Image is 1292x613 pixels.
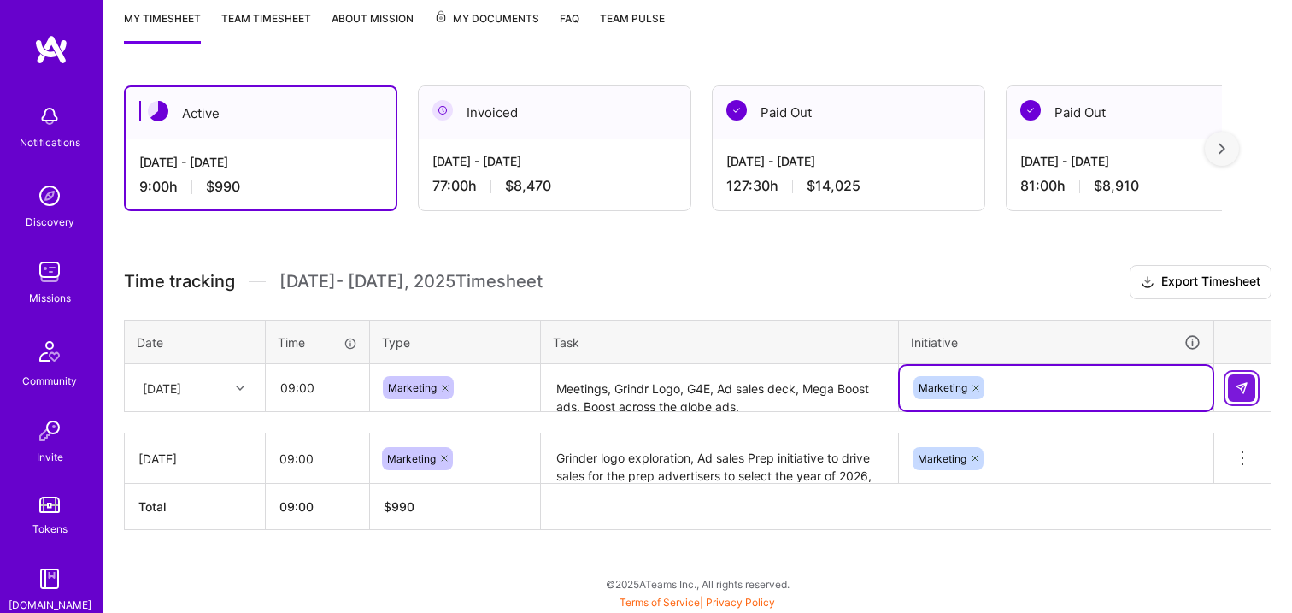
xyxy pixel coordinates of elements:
div: [DATE] - [DATE] [1020,152,1265,170]
div: Active [126,87,396,139]
img: tokens [39,497,60,513]
img: Submit [1235,381,1248,395]
th: 09:00 [266,484,370,530]
span: Team Pulse [600,12,665,25]
div: [DATE] - [DATE] [432,152,677,170]
div: Tokens [32,520,68,538]
div: © 2025 ATeams Inc., All rights reserved. [103,563,1292,605]
div: Community [22,372,77,390]
span: Marketing [919,381,967,394]
div: Time [278,333,357,351]
a: FAQ [560,9,579,44]
th: Type [370,320,541,364]
img: teamwork [32,255,67,289]
th: Total [125,484,266,530]
span: $990 [206,178,240,196]
span: Marketing [918,452,966,465]
div: Paid Out [713,86,984,139]
a: Privacy Policy [706,596,775,609]
a: My timesheet [124,9,201,44]
span: [DATE] - [DATE] , 2025 Timesheet [279,271,543,292]
span: Marketing [387,452,436,465]
img: Community [29,331,70,372]
div: Notifications [20,133,80,151]
div: [DATE] - [DATE] [139,153,382,171]
div: [DATE] [143,379,181,397]
img: Invoiced [432,100,453,121]
div: Discovery [26,213,74,231]
img: logo [34,34,68,65]
div: 81:00 h [1020,177,1265,195]
img: guide book [32,562,67,596]
span: My Documents [434,9,539,28]
span: $8,910 [1094,177,1139,195]
span: Time tracking [124,271,235,292]
img: right [1219,143,1225,155]
span: Marketing [388,381,437,394]
div: null [1228,374,1257,402]
i: icon Download [1141,274,1154,292]
span: | [620,596,775,609]
img: Paid Out [1020,100,1041,121]
img: Active [148,101,168,121]
span: $ 990 [384,499,414,514]
img: bell [32,99,67,133]
a: My Documents [434,9,539,44]
div: 9:00 h [139,178,382,196]
div: Invite [37,448,63,466]
i: icon Chevron [236,384,244,392]
div: 127:30 h [726,177,971,195]
a: About Mission [332,9,414,44]
img: discovery [32,179,67,213]
img: Paid Out [726,100,747,121]
textarea: Meetings, Grindr Logo, G4E, Ad sales deck, Mega Boost ads, Boost across the globe ads. [543,366,896,411]
div: 77:00 h [432,177,677,195]
span: $8,470 [505,177,551,195]
textarea: Grinder logo exploration, Ad sales Prep initiative to drive sales for the prep advertisers to sel... [543,435,896,482]
div: Missions [29,289,71,307]
th: Task [541,320,899,364]
div: [DATE] - [DATE] [726,152,971,170]
div: Paid Out [1007,86,1278,139]
div: [DATE] [138,450,251,468]
img: Invite [32,414,67,448]
a: Terms of Service [620,596,700,609]
a: Team timesheet [221,9,311,44]
th: Date [125,320,266,364]
div: Invoiced [419,86,690,139]
span: $14,025 [807,177,860,195]
button: Export Timesheet [1130,265,1271,299]
a: Team Pulse [600,9,665,44]
input: HH:MM [266,436,369,481]
input: HH:MM [267,365,368,410]
div: Initiative [911,333,1201,352]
